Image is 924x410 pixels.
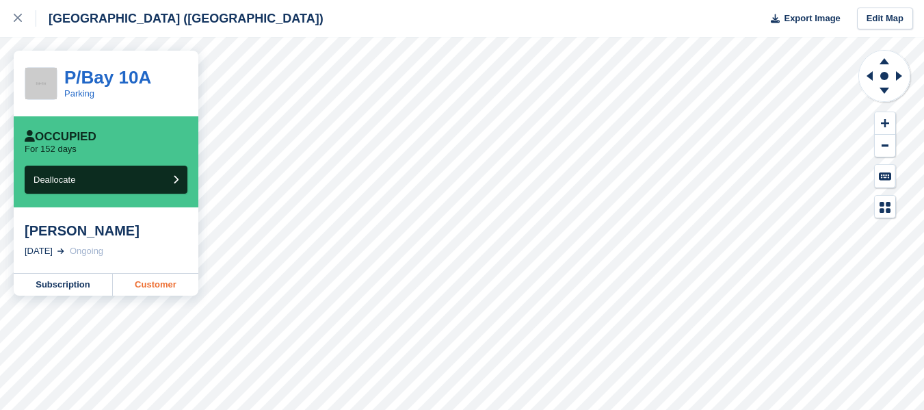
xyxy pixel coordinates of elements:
img: arrow-right-light-icn-cde0832a797a2874e46488d9cf13f60e5c3a73dbe684e267c42b8395dfbc2abf.svg [57,248,64,254]
a: P/Bay 10A [64,67,151,88]
a: Subscription [14,274,113,296]
div: Ongoing [70,244,103,258]
button: Keyboard Shortcuts [875,165,895,188]
div: [GEOGRAPHIC_DATA] ([GEOGRAPHIC_DATA]) [36,10,324,27]
button: Export Image [763,8,841,30]
button: Zoom In [875,112,895,135]
span: Deallocate [34,175,75,185]
div: [PERSON_NAME] [25,222,187,239]
button: Map Legend [875,196,895,218]
p: For 152 days [25,144,77,155]
button: Deallocate [25,166,187,194]
a: Parking [64,88,94,99]
a: Edit Map [857,8,913,30]
button: Zoom Out [875,135,895,157]
div: [DATE] [25,244,53,258]
a: Customer [113,274,198,296]
span: Export Image [784,12,840,25]
img: 256x256-placeholder-a091544baa16b46aadf0b611073c37e8ed6a367829ab441c3b0103e7cf8a5b1b.png [25,68,57,99]
div: Occupied [25,130,96,144]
